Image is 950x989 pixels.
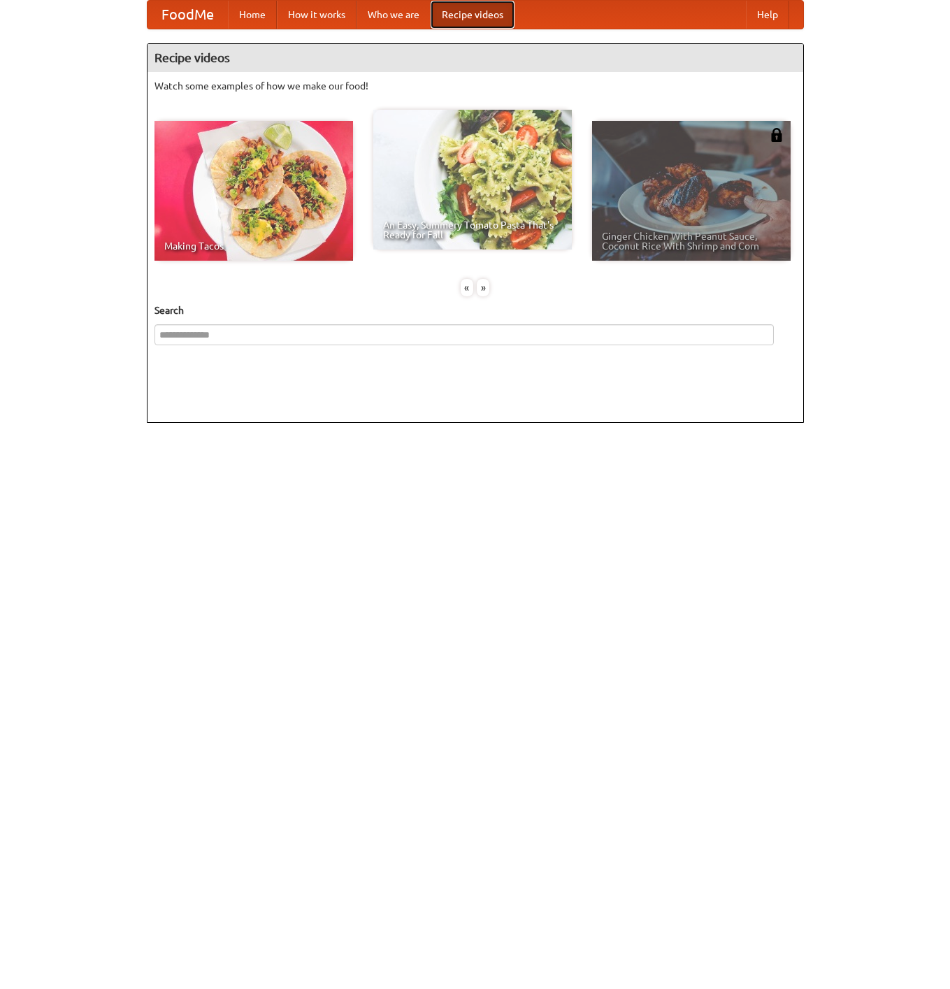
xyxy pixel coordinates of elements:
div: « [461,279,473,296]
img: 483408.png [770,128,784,142]
h5: Search [154,303,796,317]
a: Home [228,1,277,29]
a: FoodMe [147,1,228,29]
h4: Recipe videos [147,44,803,72]
a: Who we are [357,1,431,29]
a: Recipe videos [431,1,514,29]
span: Making Tacos [164,241,343,251]
a: Help [746,1,789,29]
a: How it works [277,1,357,29]
a: An Easy, Summery Tomato Pasta That's Ready for Fall [373,110,572,250]
div: » [477,279,489,296]
a: Making Tacos [154,121,353,261]
span: An Easy, Summery Tomato Pasta That's Ready for Fall [383,220,562,240]
p: Watch some examples of how we make our food! [154,79,796,93]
